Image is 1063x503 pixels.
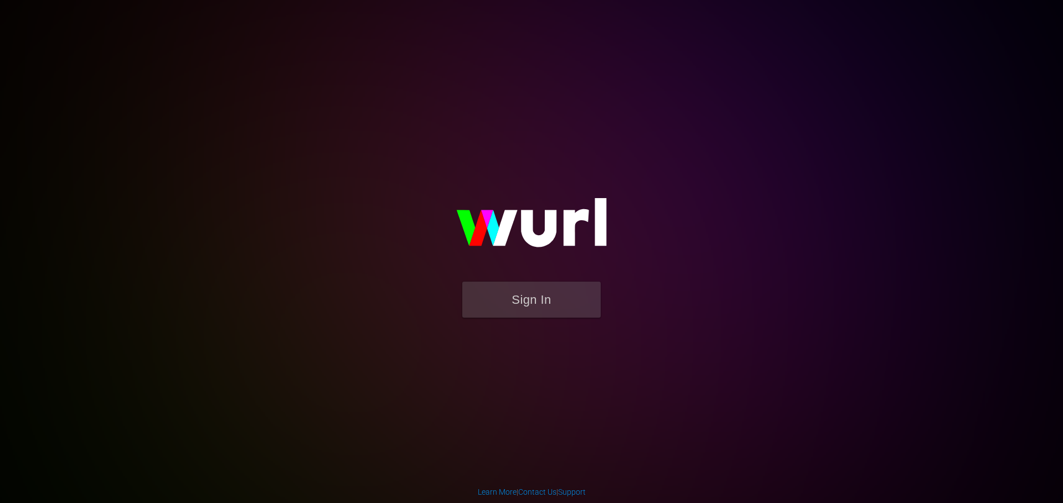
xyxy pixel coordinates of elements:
a: Learn More [478,488,517,496]
a: Contact Us [518,488,556,496]
a: Support [558,488,586,496]
button: Sign In [462,282,601,318]
div: | | [478,486,586,497]
img: wurl-logo-on-black-223613ac3d8ba8fe6dc639794a292ebdb59501304c7dfd60c99c58986ef67473.svg [421,174,642,282]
